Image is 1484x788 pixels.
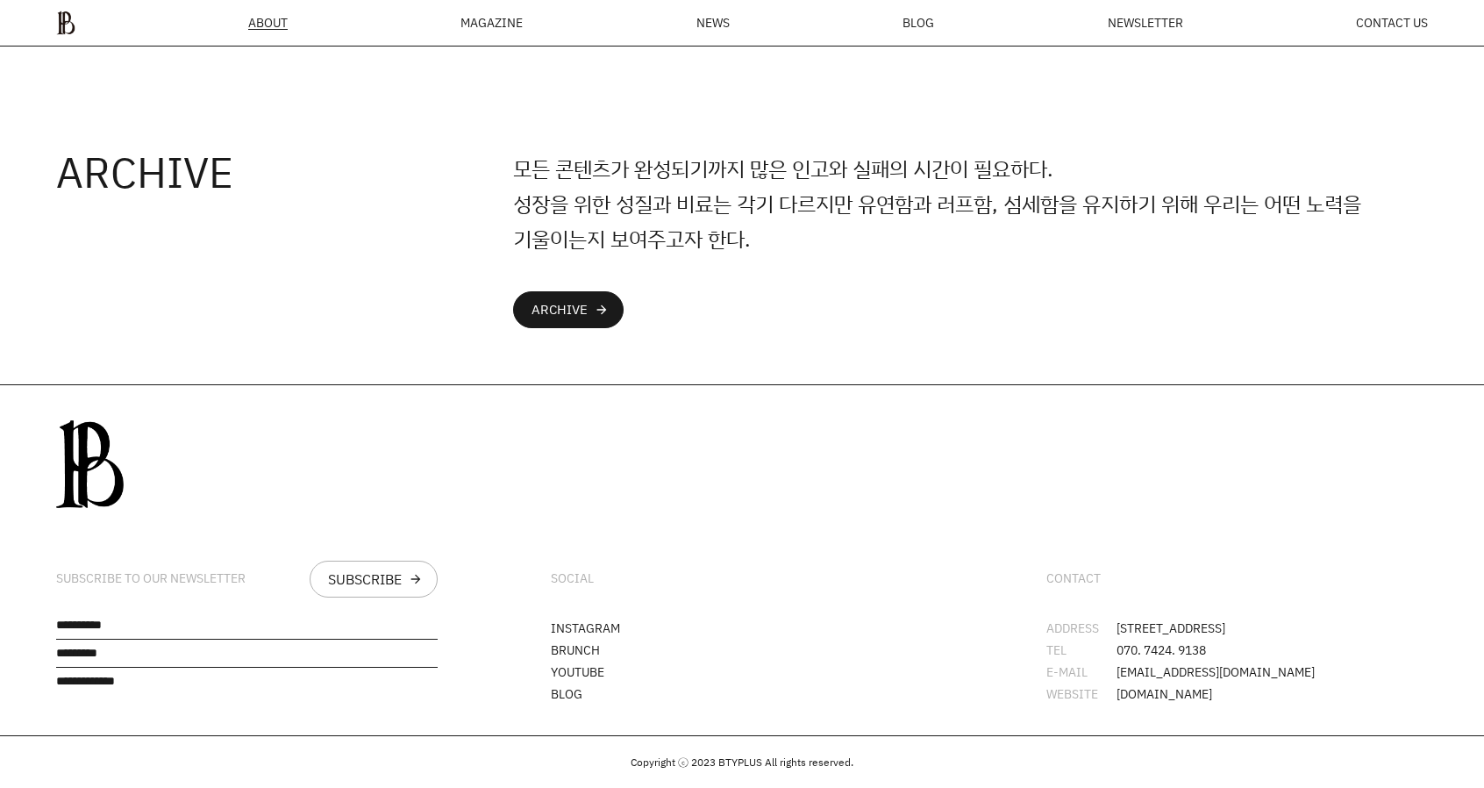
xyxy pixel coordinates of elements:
[460,17,523,29] div: MAGAZINE
[1117,644,1206,656] span: 070. 7424. 9138
[513,291,624,328] a: ARCHIVEarrow_forward
[1046,622,1117,634] div: ADDRESS
[595,303,609,317] div: arrow_forward
[56,420,124,508] img: 0afca24db3087.png
[551,641,600,658] a: BRUNCH
[248,17,288,29] span: ABOUT
[1046,644,1117,656] div: TEL
[56,571,246,586] div: SUBSCRIBE TO OUR NEWSLETTER
[903,17,934,29] a: BLOG
[1117,688,1212,700] span: [DOMAIN_NAME]
[551,620,620,636] a: INSTAGRAM
[248,17,288,30] a: ABOUT
[328,572,402,586] div: SUBSCRIBE
[551,663,604,680] a: YOUTUBE
[696,17,730,29] a: NEWS
[1046,622,1428,634] li: [STREET_ADDRESS]
[1108,17,1183,29] a: NEWSLETTER
[1046,688,1117,700] div: WEBSITE
[56,11,75,35] img: ba379d5522eb3.png
[409,572,423,586] div: arrow_forward
[1046,666,1117,678] div: E-MAIL
[1046,571,1101,586] div: CONTACT
[56,151,513,193] h4: ARCHIVE
[532,303,588,317] div: ARCHIVE
[551,685,582,702] a: BLOG
[513,151,1428,256] p: 모든 콘텐츠가 완성되기까지 많은 인고와 실패의 시간이 필요하다. 성장을 위한 성질과 비료는 각기 다르지만 유연함과 러프함, 섬세함을 유지하기 위해 우리는 어떤 노력을 기울이는...
[551,571,594,586] div: SOCIAL
[1356,17,1428,29] a: CONTACT US
[1117,666,1315,678] span: [EMAIL_ADDRESS][DOMAIN_NAME]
